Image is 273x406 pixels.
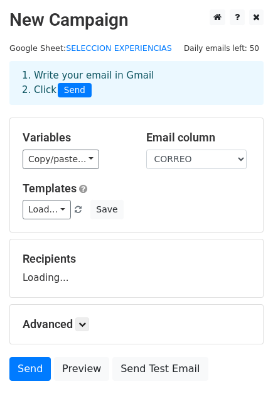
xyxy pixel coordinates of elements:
[13,69,260,97] div: 1. Write your email in Gmail 2. Click
[23,131,127,145] h5: Variables
[58,83,92,98] span: Send
[23,150,99,169] a: Copy/paste...
[23,182,77,195] a: Templates
[9,357,51,381] a: Send
[179,43,264,53] a: Daily emails left: 50
[23,252,250,266] h5: Recipients
[66,43,172,53] a: SELECCION EXPERIENCIAS
[90,200,123,219] button: Save
[54,357,109,381] a: Preview
[23,317,250,331] h5: Advanced
[9,9,264,31] h2: New Campaign
[146,131,251,145] h5: Email column
[9,43,172,53] small: Google Sheet:
[23,200,71,219] a: Load...
[112,357,208,381] a: Send Test Email
[23,252,250,285] div: Loading...
[179,41,264,55] span: Daily emails left: 50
